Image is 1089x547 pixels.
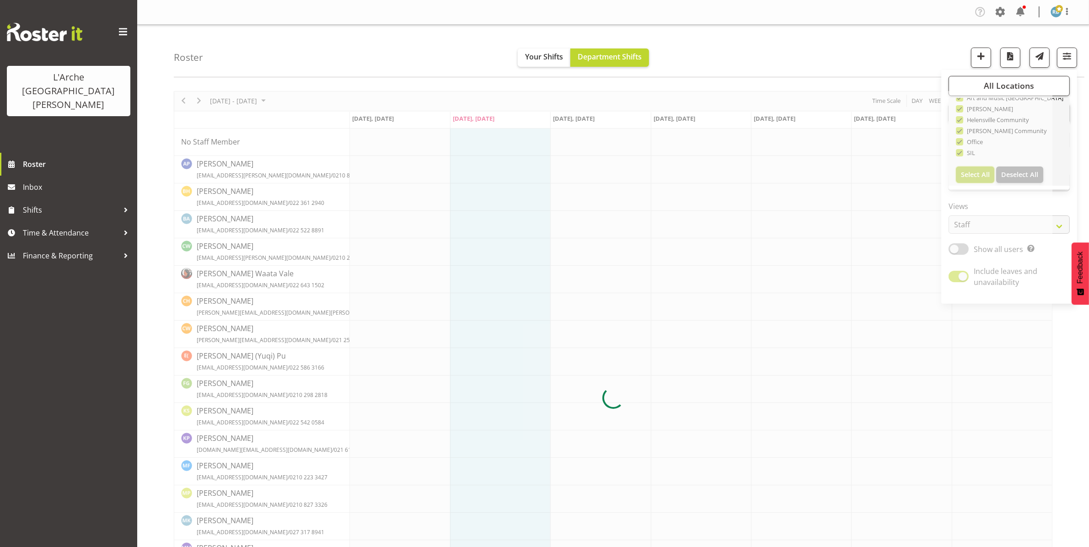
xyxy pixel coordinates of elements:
[984,80,1034,91] span: All Locations
[1076,252,1084,284] span: Feedback
[174,52,203,63] h4: Roster
[23,180,133,194] span: Inbox
[1072,242,1089,305] button: Feedback - Show survey
[518,48,570,67] button: Your Shifts
[1051,6,1062,17] img: robin-buch3407.jpg
[7,23,82,41] img: Rosterit website logo
[1030,48,1050,68] button: Send a list of all shifts for the selected filtered period to all rostered employees.
[23,157,133,171] span: Roster
[23,226,119,240] span: Time & Attendance
[23,249,119,263] span: Finance & Reporting
[1000,48,1020,68] button: Download a PDF of the roster according to the set date range.
[570,48,649,67] button: Department Shifts
[578,52,642,62] span: Department Shifts
[16,70,121,112] div: L'Arche [GEOGRAPHIC_DATA][PERSON_NAME]
[949,76,1070,96] button: All Locations
[971,48,991,68] button: Add a new shift
[525,52,563,62] span: Your Shifts
[1057,48,1077,68] button: Filter Shifts
[23,203,119,217] span: Shifts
